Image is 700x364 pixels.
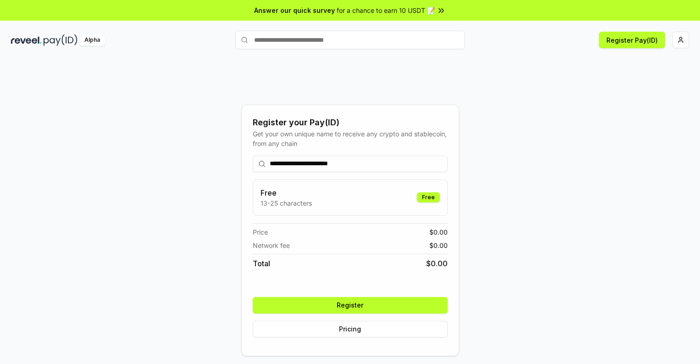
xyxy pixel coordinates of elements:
[417,192,440,202] div: Free
[337,6,435,15] span: for a chance to earn 10 USDT 📝
[429,241,448,250] span: $ 0.00
[44,34,78,46] img: pay_id
[253,258,270,269] span: Total
[253,297,448,314] button: Register
[253,321,448,337] button: Pricing
[253,129,448,148] div: Get your own unique name to receive any crypto and stablecoin, from any chain
[254,6,335,15] span: Answer our quick survey
[599,32,665,48] button: Register Pay(ID)
[253,241,290,250] span: Network fee
[426,258,448,269] span: $ 0.00
[429,227,448,237] span: $ 0.00
[261,198,312,208] p: 13-25 characters
[79,34,105,46] div: Alpha
[253,227,268,237] span: Price
[253,116,448,129] div: Register your Pay(ID)
[261,187,312,198] h3: Free
[11,34,42,46] img: reveel_dark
